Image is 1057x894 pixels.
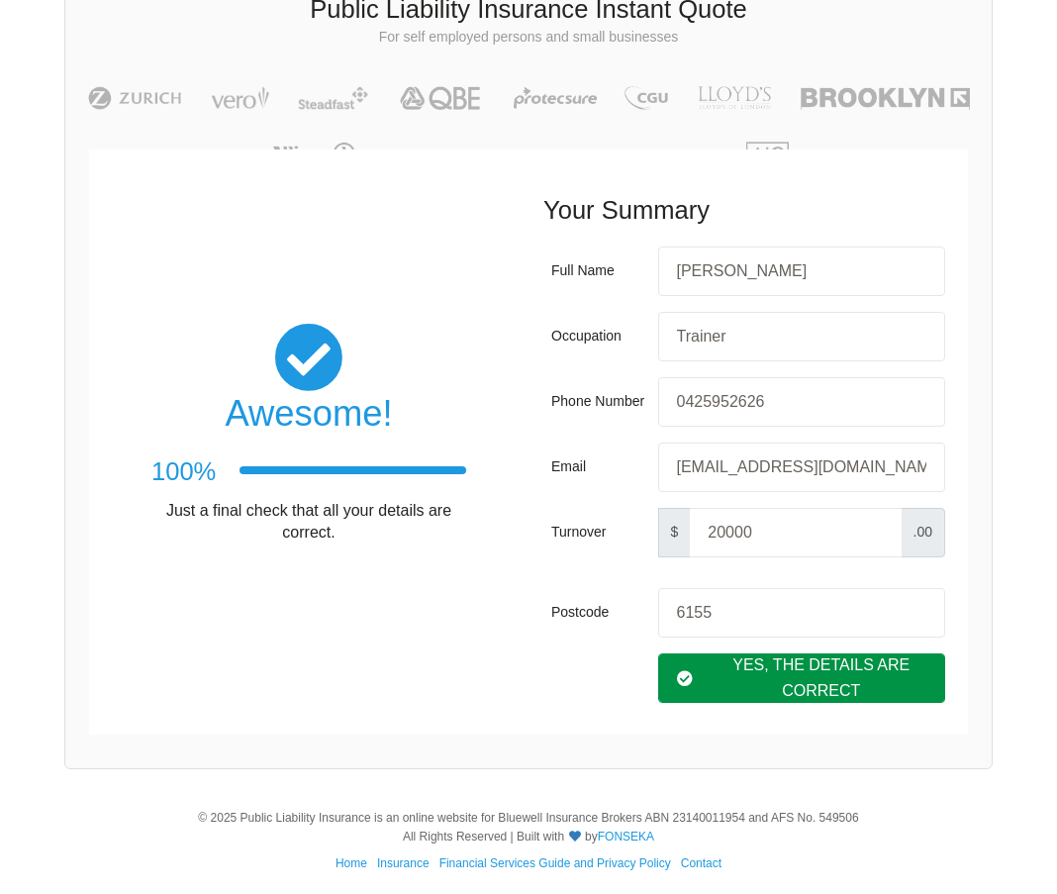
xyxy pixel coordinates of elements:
p: For self employed persons and small businesses [80,28,977,48]
a: Contact [681,856,721,870]
input: Your first and last names [658,247,946,296]
input: Your phone number, eg: +61xxxxxxxxxx / 0xxxxxxxxx [658,377,946,427]
h3: 100% [151,454,216,490]
div: Yes, The Details are correct [658,653,946,703]
img: Zurich | Public Liability Insurance [79,86,191,110]
img: Protecsure | Public Liability Insurance [506,86,606,110]
div: Full Name [551,247,650,296]
img: LLOYD's | Public Liability Insurance [687,86,782,110]
img: CGU | Public Liability Insurance [617,86,676,110]
div: Turnover [551,508,650,557]
p: Just a final check that all your details are correct. [151,500,466,545]
img: Brooklyn | Public Liability Insurance [793,86,978,110]
a: Home [336,856,367,870]
h3: Your Summary [543,193,953,229]
input: Your email [658,443,946,492]
a: FONSEKA [598,830,654,844]
div: Postcode [551,588,650,638]
input: Your occupation [658,312,946,361]
img: QBE | Public Liability Insurance [388,86,495,110]
a: Financial Services Guide and Privacy Policy [439,856,671,870]
a: Insurance [377,856,430,870]
h2: Awesome! [151,392,466,436]
input: Your postcode [658,588,946,638]
div: Email [551,443,650,492]
input: Your turnover [690,508,901,557]
span: .00 [901,508,945,557]
span: $ [658,508,692,557]
img: Vero | Public Liability Insurance [202,86,278,110]
div: Phone Number [551,377,650,427]
img: Steadfast | Public Liability Insurance [290,86,377,110]
div: Occupation [551,312,650,361]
